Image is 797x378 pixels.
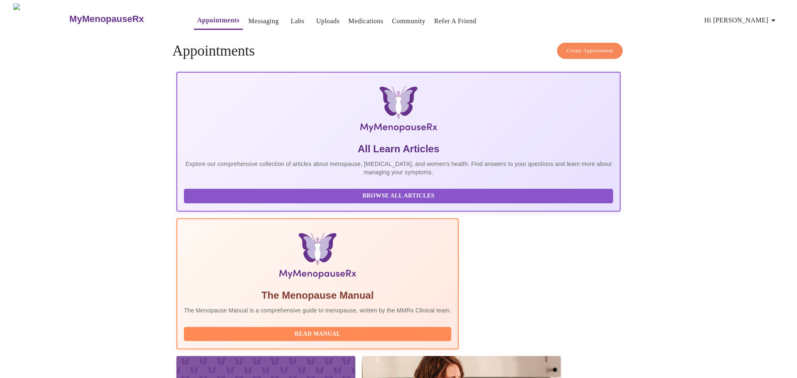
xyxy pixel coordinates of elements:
[248,15,279,27] a: Messaging
[69,14,144,24] h3: MyMenopauseRx
[68,5,177,34] a: MyMenopauseRx
[557,43,623,59] button: Create Appointment
[13,3,68,34] img: MyMenopauseRx Logo
[184,327,451,341] button: Read Manual
[291,15,304,27] a: Labs
[348,15,383,27] a: Medications
[184,330,453,337] a: Read Manual
[192,329,443,339] span: Read Manual
[184,192,615,199] a: Browse All Articles
[316,15,340,27] a: Uploads
[194,12,243,30] button: Appointments
[184,306,451,315] p: The Menopause Manual is a comprehensive guide to menopause, written by the MMRx Clinical team.
[184,142,613,156] h5: All Learn Articles
[313,13,343,29] button: Uploads
[251,86,546,136] img: MyMenopauseRx Logo
[184,189,613,203] button: Browse All Articles
[567,46,613,56] span: Create Appointment
[389,13,429,29] button: Community
[226,232,408,282] img: Menopause Manual
[172,43,625,59] h4: Appointments
[284,13,311,29] button: Labs
[434,15,477,27] a: Refer a Friend
[704,15,778,26] span: Hi [PERSON_NAME]
[701,12,782,29] button: Hi [PERSON_NAME]
[184,160,613,176] p: Explore our comprehensive collection of articles about menopause, [MEDICAL_DATA], and women's hea...
[392,15,425,27] a: Community
[245,13,282,29] button: Messaging
[345,13,386,29] button: Medications
[197,15,240,26] a: Appointments
[192,191,605,201] span: Browse All Articles
[184,289,451,302] h5: The Menopause Manual
[431,13,480,29] button: Refer a Friend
